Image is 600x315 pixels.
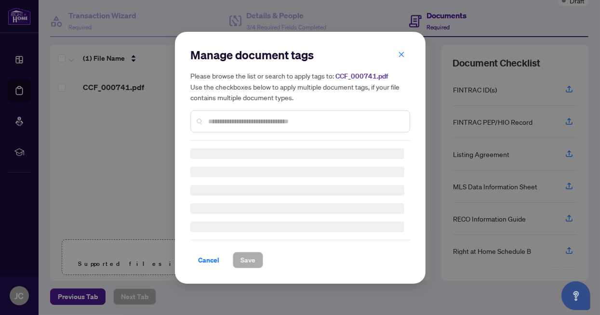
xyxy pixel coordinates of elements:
[561,281,590,310] button: Open asap
[198,252,219,268] span: Cancel
[233,252,263,268] button: Save
[335,72,388,80] span: CCF_000741.pdf
[398,51,405,57] span: close
[190,252,227,268] button: Cancel
[190,47,410,63] h2: Manage document tags
[190,70,410,103] h5: Please browse the list or search to apply tags to: Use the checkboxes below to apply multiple doc...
